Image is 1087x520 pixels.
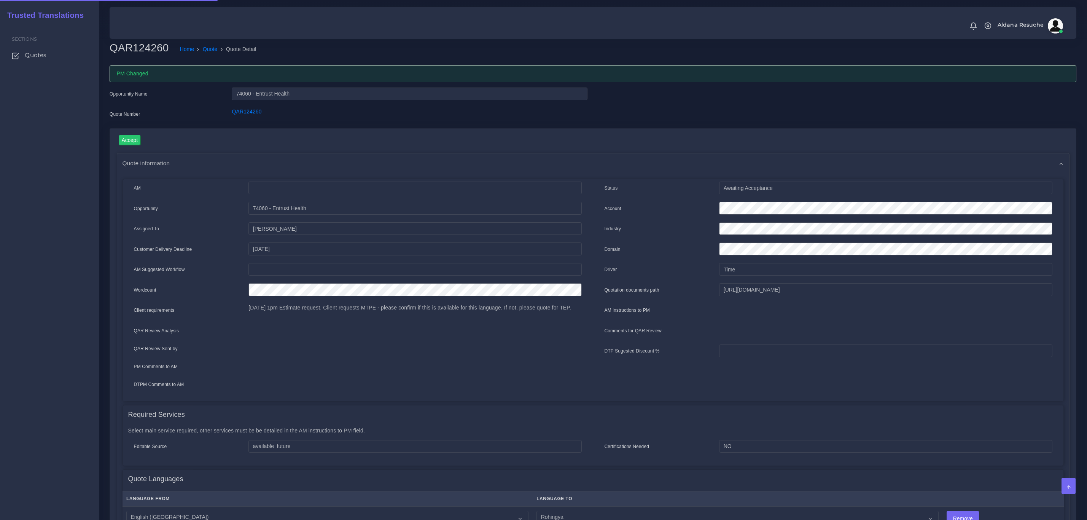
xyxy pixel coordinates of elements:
[605,185,618,191] label: Status
[128,475,183,483] h4: Quote Languages
[110,91,148,97] label: Opportunity Name
[134,185,141,191] label: AM
[110,65,1076,82] div: PM Changed
[117,153,1069,173] div: Quote information
[119,135,141,145] input: Accept
[605,348,660,354] label: DTP Sugested Discount %
[218,45,256,53] li: Quote Detail
[180,45,194,53] a: Home
[134,266,185,273] label: AM Suggested Workflow
[605,266,617,273] label: Driver
[605,246,621,253] label: Domain
[25,51,46,59] span: Quotes
[605,307,650,314] label: AM instructions to PM
[232,108,261,115] a: QAR124260
[605,287,659,293] label: Quotation documents path
[134,443,167,450] label: Editable Source
[605,205,621,212] label: Account
[134,225,159,232] label: Assigned To
[134,287,156,293] label: Wordcount
[248,222,581,235] input: pm
[998,22,1044,27] span: Aldana Resuche
[128,427,1058,435] p: Select main service required, other services must be be detailed in the AM instructions to PM field.
[110,41,174,54] h2: QAR124260
[2,9,84,22] a: Trusted Translations
[134,205,158,212] label: Opportunity
[605,327,662,334] label: Comments for QAR Review
[134,363,178,370] label: PM Comments to AM
[134,345,178,352] label: QAR Review Sent by
[12,36,37,42] span: Sections
[994,18,1066,33] a: Aldana Resucheavatar
[2,11,84,20] h2: Trusted Translations
[134,381,184,388] label: DTPM Comments to AM
[605,225,621,232] label: Industry
[248,304,581,312] p: [DATE] 1pm Estimate request. Client requests MTPE - please confirm if this is available for this ...
[533,491,943,507] th: Language To
[110,111,140,118] label: Quote Number
[128,411,185,419] h4: Required Services
[6,47,93,63] a: Quotes
[605,443,649,450] label: Certifications Needed
[203,45,218,53] a: Quote
[123,491,533,507] th: Language From
[134,246,192,253] label: Customer Delivery Deadline
[134,307,175,314] label: Client requirements
[1048,18,1063,33] img: avatar
[134,327,179,334] label: QAR Review Analysis
[123,159,170,167] span: Quote information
